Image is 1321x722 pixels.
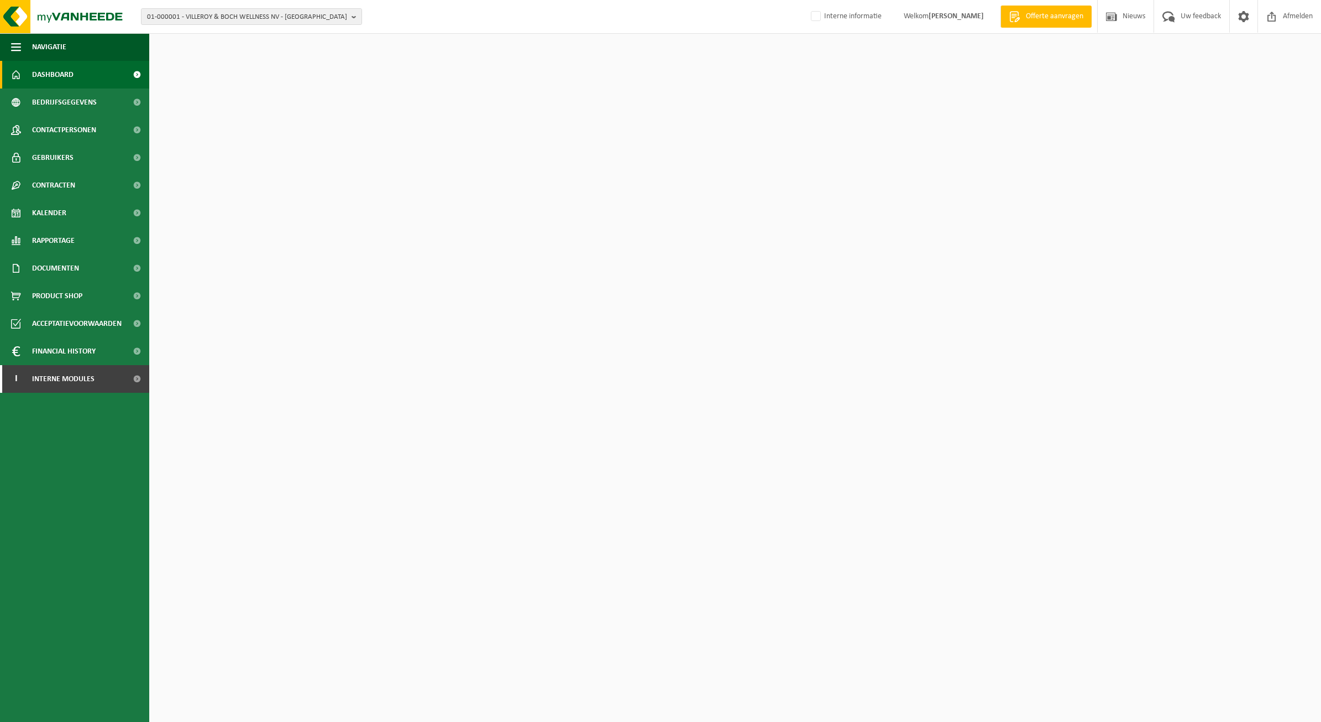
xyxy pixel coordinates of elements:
[1023,11,1086,22] span: Offerte aanvragen
[32,116,96,144] span: Contactpersonen
[32,144,74,172] span: Gebruikers
[32,61,74,89] span: Dashboard
[141,8,362,25] button: 01-000001 - VILLEROY & BOCH WELLNESS NV - [GEOGRAPHIC_DATA]
[32,89,97,116] span: Bedrijfsgegevens
[32,310,122,337] span: Acceptatievoorwaarden
[32,227,75,254] span: Rapportage
[32,282,82,310] span: Product Shop
[32,33,66,61] span: Navigatie
[32,337,96,365] span: Financial History
[11,365,21,393] span: I
[32,199,66,227] span: Kalender
[809,8,882,25] label: Interne informatie
[32,365,95,393] span: Interne modules
[1000,6,1092,28] a: Offerte aanvragen
[147,9,347,25] span: 01-000001 - VILLEROY & BOCH WELLNESS NV - [GEOGRAPHIC_DATA]
[32,254,79,282] span: Documenten
[929,12,984,20] strong: [PERSON_NAME]
[32,172,75,199] span: Contracten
